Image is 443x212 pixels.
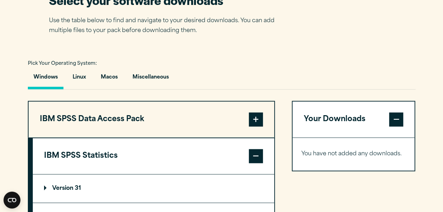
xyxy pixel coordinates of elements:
[28,69,63,89] button: Windows
[28,61,97,66] span: Pick Your Operating System:
[44,186,81,191] p: Version 31
[33,174,274,202] summary: Version 31
[127,69,174,89] button: Miscellaneous
[67,69,92,89] button: Linux
[293,101,415,137] button: Your Downloads
[301,149,406,159] p: You have not added any downloads.
[4,192,20,208] button: Open CMP widget
[49,16,285,36] p: Use the table below to find and navigate to your desired downloads. You can add multiple files to...
[293,137,415,170] div: Your Downloads
[33,138,274,174] button: IBM SPSS Statistics
[95,69,123,89] button: Macos
[29,101,274,137] button: IBM SPSS Data Access Pack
